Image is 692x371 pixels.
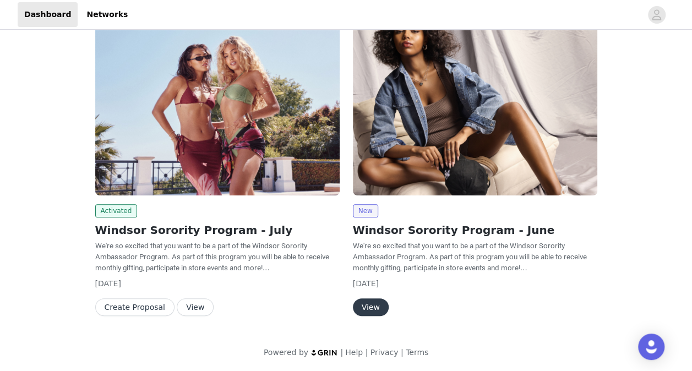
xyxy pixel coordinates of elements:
a: Terms [406,348,428,357]
span: [DATE] [353,279,379,288]
button: View [177,298,214,316]
span: | [340,348,343,357]
a: View [177,303,214,312]
h2: Windsor Sorority Program - July [95,222,340,238]
a: Help [345,348,363,357]
button: View [353,298,389,316]
span: We're so excited that you want to be a part of the Windsor Sorority Ambassador Program. As part o... [353,242,587,272]
span: New [353,204,378,217]
a: View [353,303,389,312]
span: Powered by [264,348,308,357]
h2: Windsor Sorority Program - June [353,222,597,238]
img: Windsor [353,12,597,195]
a: Privacy [370,348,399,357]
img: Windsor [95,12,340,195]
span: Activated [95,204,138,217]
div: Open Intercom Messenger [638,334,664,360]
span: [DATE] [95,279,121,288]
div: avatar [651,6,662,24]
span: We're so excited that you want to be a part of the Windsor Sorority Ambassador Program. As part o... [95,242,329,272]
span: | [365,348,368,357]
img: logo [310,349,338,356]
a: Dashboard [18,2,78,27]
a: Networks [80,2,134,27]
span: | [401,348,404,357]
button: Create Proposal [95,298,175,316]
